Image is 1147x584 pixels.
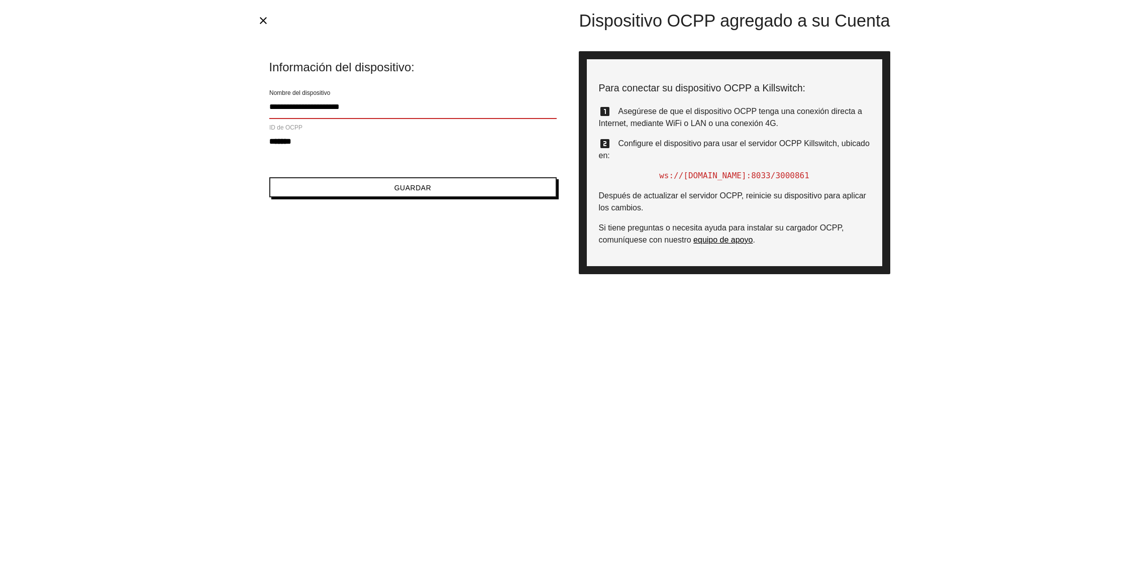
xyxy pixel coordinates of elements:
[599,107,862,128] span: Asegúrese de que el dispositivo OCPP tenga una conexión directa a Internet, mediante WiFi o LAN o...
[599,105,611,118] i: looks_one
[659,171,771,180] span: ws://[DOMAIN_NAME]:8033
[599,139,870,160] span: Configure el dispositivo para usar el servidor OCPP Killswitch, ubicado en:
[599,138,611,150] i: looks_two
[269,123,302,132] label: ID de OCPP
[269,59,557,75] span: Información del dispositivo:
[257,15,269,27] i: close
[269,88,330,97] label: Nombre del dispositivo
[599,191,866,212] span: Después de actualizar el servidor OCPP, reinicie su dispositivo para aplicar los cambios.
[269,177,557,197] button: Guardar
[599,222,870,246] p: .
[599,81,870,95] p: Para conectar su dispositivo OCPP a Killswitch:
[693,236,753,244] a: equipo de apoyo
[771,171,809,180] span: /3000861
[599,223,844,244] span: Si tiene preguntas o necesita ayuda para instalar su cargador OCPP, comuníquese con nuestro
[579,11,890,30] span: Dispositivo OCPP agregado a su Cuenta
